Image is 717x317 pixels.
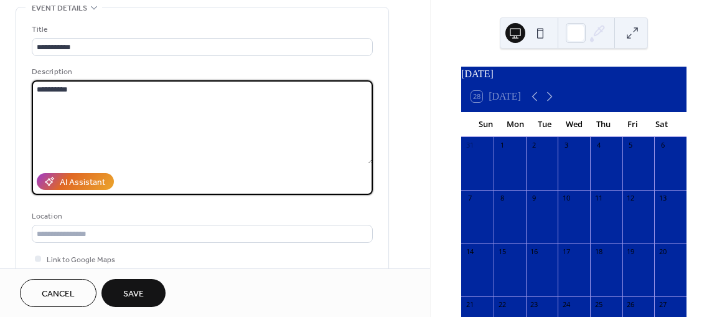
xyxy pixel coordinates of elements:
div: 8 [497,194,507,203]
div: 27 [658,300,667,310]
div: 6 [658,141,667,150]
div: Mon [500,112,530,137]
div: 20 [658,247,667,256]
div: Sat [647,112,677,137]
div: 5 [626,141,635,150]
div: 7 [465,194,474,203]
div: 17 [561,247,571,256]
div: 4 [594,141,603,150]
div: 14 [465,247,474,256]
div: Title [32,23,370,36]
div: AI Assistant [60,176,105,189]
div: 1 [497,141,507,150]
div: 9 [530,194,539,203]
button: Save [101,279,166,307]
div: 31 [465,141,474,150]
div: 15 [497,247,507,256]
button: Cancel [20,279,96,307]
div: Wed [560,112,589,137]
div: 21 [465,300,474,310]
div: 24 [561,300,571,310]
div: Thu [589,112,618,137]
div: 13 [658,194,667,203]
span: Cancel [42,288,75,301]
div: 10 [561,194,571,203]
div: Tue [530,112,559,137]
div: 11 [594,194,603,203]
div: Description [32,65,370,78]
div: 25 [594,300,603,310]
div: Sun [471,112,500,137]
div: 22 [497,300,507,310]
div: 19 [626,247,635,256]
span: Event details [32,2,87,15]
span: Save [123,288,144,301]
div: 23 [530,300,539,310]
button: AI Assistant [37,173,114,190]
div: 12 [626,194,635,203]
div: [DATE] [461,67,687,82]
div: Location [32,210,370,223]
div: 16 [530,247,539,256]
div: 3 [561,141,571,150]
div: 26 [626,300,635,310]
div: 18 [594,247,603,256]
span: Link to Google Maps [47,253,115,267]
div: Fri [618,112,647,137]
div: 2 [530,141,539,150]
